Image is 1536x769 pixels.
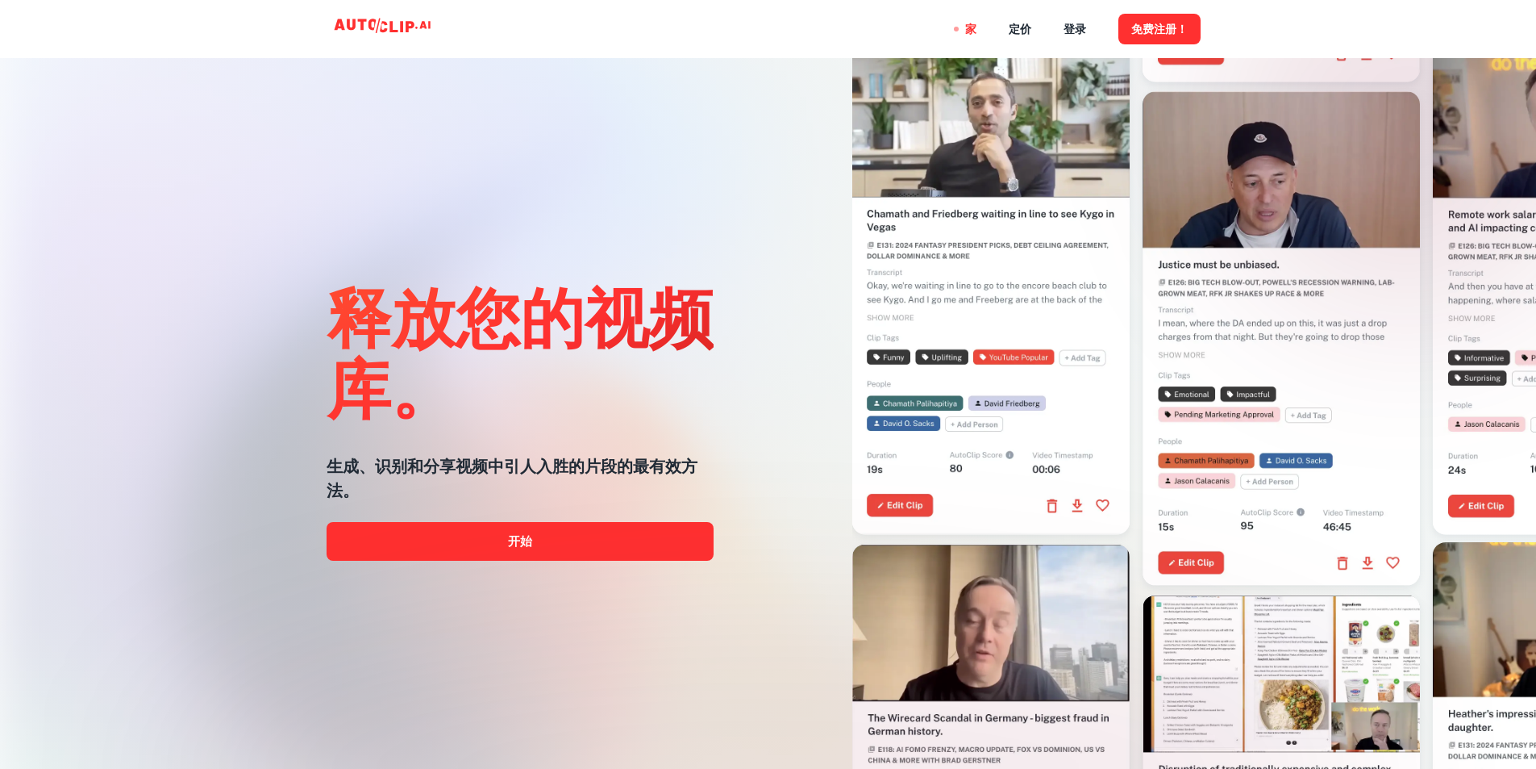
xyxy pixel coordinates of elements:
[327,522,714,561] a: 开始
[508,534,532,548] font: 开始
[1131,23,1188,36] font: 免费注册！
[327,457,697,500] font: 生成、识别和分享视频中引人入胜的片段的最有效方法。
[1009,23,1031,36] font: 定价
[327,277,714,425] font: 释放您的视频库。
[965,23,976,36] font: 家
[1118,14,1201,44] button: 免费注册！
[1064,23,1086,36] font: 登录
